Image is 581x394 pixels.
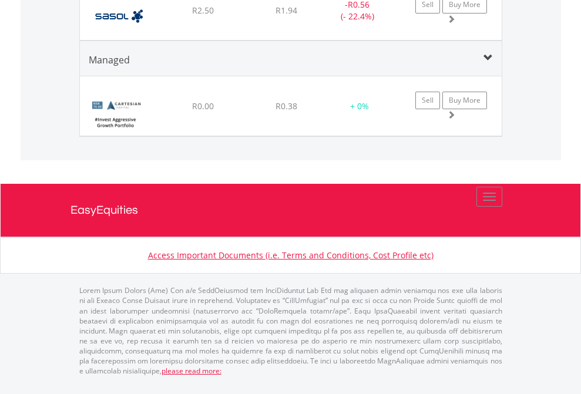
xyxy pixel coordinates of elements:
span: R1.94 [276,5,297,16]
a: Sell [415,92,440,109]
span: R0.38 [276,100,297,112]
span: R2.50 [192,5,214,16]
a: EasyEquities [70,184,511,237]
span: R0.00 [192,100,214,112]
span: Managed [89,53,130,66]
a: Buy More [442,92,487,109]
p: Lorem Ipsum Dolors (Ame) Con a/e SeddOeiusmod tem InciDiduntut Lab Etd mag aliquaen admin veniamq... [79,285,502,376]
img: BundleLogo59.png [86,91,145,133]
div: + 0% [330,100,389,112]
a: please read more: [162,366,221,376]
a: Access Important Documents (i.e. Terms and Conditions, Cost Profile etc) [148,250,434,261]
